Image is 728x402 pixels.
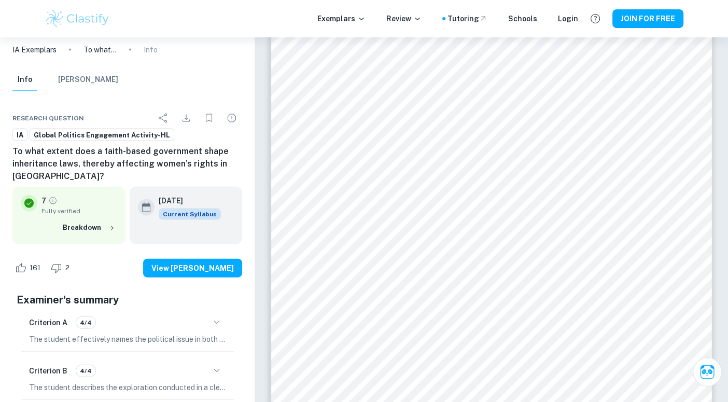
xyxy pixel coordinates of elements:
div: Like [12,260,46,276]
div: Bookmark [199,108,219,129]
span: Global Politics Engagement Activity-HL [30,130,174,141]
a: Tutoring [447,13,487,24]
p: Info [144,44,158,56]
span: Research question [12,114,84,123]
h6: To what extent does a faith-based government shape inheritance laws, thereby affecting women’s ri... [12,145,242,183]
div: Share [153,108,174,129]
span: 2 [60,263,75,273]
p: The student effectively names the political issue in both the title and introduction, setting a c... [29,334,226,345]
a: Global Politics Engagement Activity-HL [30,129,174,142]
button: JOIN FOR FREE [612,9,683,28]
a: IA [12,129,27,142]
div: This exemplar is based on the current syllabus. Feel free to refer to it for inspiration/ideas wh... [159,209,221,220]
button: Help and Feedback [586,10,604,27]
p: To what extent does a faith-based government shape inheritance laws, thereby affecting women’s ri... [83,44,117,56]
span: IA [13,130,27,141]
button: Ask Clai [693,357,722,386]
span: 4/4 [76,318,95,327]
div: Dislike [48,260,75,276]
span: 161 [24,263,46,273]
div: Download [176,108,197,129]
button: Breakdown [60,220,117,235]
a: Schools [508,13,537,24]
div: Report issue [221,108,242,129]
p: Review [386,13,422,24]
a: Grade fully verified [48,196,58,205]
h6: Criterion B [29,365,67,377]
span: 4/4 [76,366,95,376]
p: Exemplars [317,13,366,24]
p: 7 [41,195,46,206]
button: Info [12,68,37,91]
img: Clastify logo [45,8,110,29]
a: IA Exemplars [12,44,57,56]
p: The student describes the exploration conducted in a clear and relevant manner to the selected po... [29,382,226,393]
h5: Examiner's summary [17,292,238,308]
button: [PERSON_NAME] [58,68,118,91]
a: Login [558,13,578,24]
button: View [PERSON_NAME] [143,259,242,278]
h6: Criterion A [29,317,67,328]
h6: [DATE] [159,195,213,206]
span: Fully verified [41,206,117,216]
span: Current Syllabus [159,209,221,220]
